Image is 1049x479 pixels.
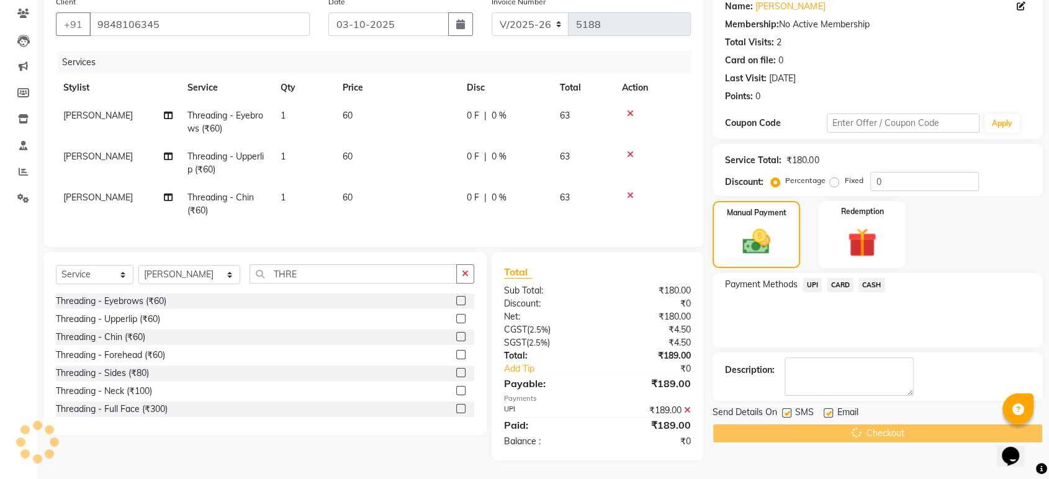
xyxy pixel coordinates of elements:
div: Net: [495,310,598,323]
span: CGST [504,324,527,335]
iframe: chat widget [997,429,1037,467]
span: UPI [803,278,822,292]
div: Discount: [725,176,763,189]
div: ₹180.00 [786,154,819,167]
div: ₹180.00 [598,310,701,323]
div: Threading - Upperlip (₹60) [56,313,160,326]
div: No Active Membership [725,18,1030,31]
div: ₹189.00 [598,376,701,391]
span: 63 [560,151,570,162]
span: 1 [281,110,286,121]
div: Sub Total: [495,284,598,297]
span: 0 F [467,191,479,204]
span: 60 [343,151,353,162]
span: CARD [827,278,853,292]
div: Service Total: [725,154,781,167]
img: _cash.svg [734,226,778,257]
span: | [484,191,487,204]
span: Threading - Eyebrows (₹60) [187,110,263,134]
span: CASH [858,278,885,292]
span: 0 % [492,109,506,122]
span: 1 [281,192,286,203]
div: ₹189.00 [598,418,701,432]
span: Send Details On [713,406,777,421]
span: 2.5% [529,325,548,334]
div: ₹0 [598,297,701,310]
span: | [484,150,487,163]
th: Action [615,74,691,102]
a: Add Tip [495,362,615,375]
div: ₹0 [615,362,700,375]
span: 63 [560,192,570,203]
label: Percentage [785,175,825,186]
span: 0 % [492,150,506,163]
div: ₹180.00 [598,284,701,297]
button: +91 [56,12,91,36]
span: Total [504,266,533,279]
div: Description: [725,364,775,377]
span: 0 % [492,191,506,204]
button: Apply [984,114,1020,133]
div: 0 [778,54,783,67]
span: [PERSON_NAME] [63,110,133,121]
span: [PERSON_NAME] [63,192,133,203]
div: [DATE] [769,72,796,85]
div: Total: [495,349,598,362]
span: 63 [560,110,570,121]
div: ₹4.50 [598,323,701,336]
span: 60 [343,110,353,121]
th: Service [180,74,273,102]
img: _gift.svg [839,225,885,261]
div: Threading - Forehead (₹60) [56,349,165,362]
div: Payable: [495,376,598,391]
div: ( ) [495,323,598,336]
div: Payments [504,393,691,404]
th: Total [552,74,615,102]
span: 1 [281,151,286,162]
div: Threading - Eyebrows (₹60) [56,295,166,308]
th: Disc [459,74,552,102]
div: Services [57,51,700,74]
th: Qty [273,74,335,102]
input: Search or Scan [250,264,457,284]
div: Last Visit: [725,72,767,85]
span: 60 [343,192,353,203]
div: 2 [777,36,781,49]
div: Threading - Sides (₹80) [56,367,149,380]
div: UPI [495,404,598,417]
span: 0 F [467,109,479,122]
input: Enter Offer / Coupon Code [827,114,979,133]
div: Discount: [495,297,598,310]
div: Threading - Neck (₹100) [56,385,152,398]
div: ₹4.50 [598,336,701,349]
span: [PERSON_NAME] [63,151,133,162]
span: SGST [504,337,526,348]
th: Price [335,74,459,102]
span: 2.5% [529,338,547,347]
input: Search by Name/Mobile/Email/Code [89,12,310,36]
label: Redemption [840,206,883,217]
div: Points: [725,90,753,103]
div: Balance : [495,435,598,448]
div: ₹0 [598,435,701,448]
span: Payment Methods [725,278,798,291]
div: Threading - Chin (₹60) [56,331,145,344]
span: SMS [795,406,814,421]
div: Paid: [495,418,598,432]
th: Stylist [56,74,180,102]
div: Total Visits: [725,36,774,49]
label: Manual Payment [727,207,786,218]
div: ( ) [495,336,598,349]
div: Coupon Code [725,117,827,130]
div: 0 [755,90,760,103]
span: Threading - Upperlip (₹60) [187,151,264,175]
div: Card on file: [725,54,776,67]
div: ₹189.00 [598,349,701,362]
span: | [484,109,487,122]
span: 0 F [467,150,479,163]
label: Fixed [844,175,863,186]
div: Membership: [725,18,779,31]
div: ₹189.00 [598,404,701,417]
span: Email [837,406,858,421]
div: Threading - Full Face (₹300) [56,403,168,416]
